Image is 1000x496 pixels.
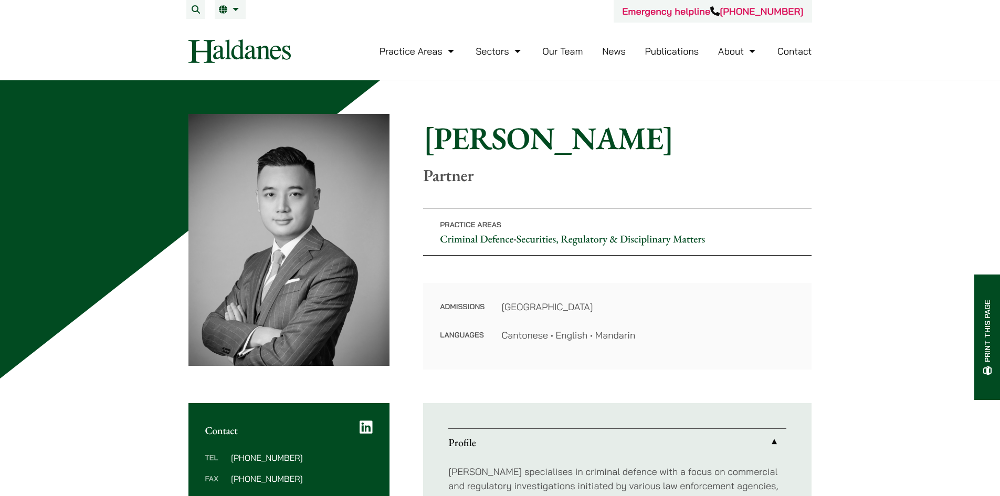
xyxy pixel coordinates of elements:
dd: [PHONE_NUMBER] [231,474,373,483]
p: • [423,208,812,256]
a: Practice Areas [380,45,457,57]
a: About [718,45,758,57]
dd: [GEOGRAPHIC_DATA] [501,300,795,314]
a: Profile [448,429,786,456]
dt: Languages [440,328,485,342]
dd: [PHONE_NUMBER] [231,453,373,462]
dt: Tel [205,453,227,474]
a: Our Team [542,45,583,57]
a: Emergency helpline[PHONE_NUMBER] [622,5,803,17]
a: LinkedIn [360,420,373,435]
a: Securities, Regulatory & Disciplinary Matters [517,232,705,246]
a: Publications [645,45,699,57]
a: Contact [777,45,812,57]
a: EN [219,5,241,14]
a: Sectors [476,45,523,57]
dt: Fax [205,474,227,495]
a: News [602,45,626,57]
span: Practice Areas [440,220,501,229]
p: Partner [423,165,812,185]
dt: Admissions [440,300,485,328]
h2: Contact [205,424,373,437]
img: Logo of Haldanes [188,39,291,63]
a: Criminal Defence [440,232,513,246]
dd: Cantonese • English • Mandarin [501,328,795,342]
h1: [PERSON_NAME] [423,119,812,157]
